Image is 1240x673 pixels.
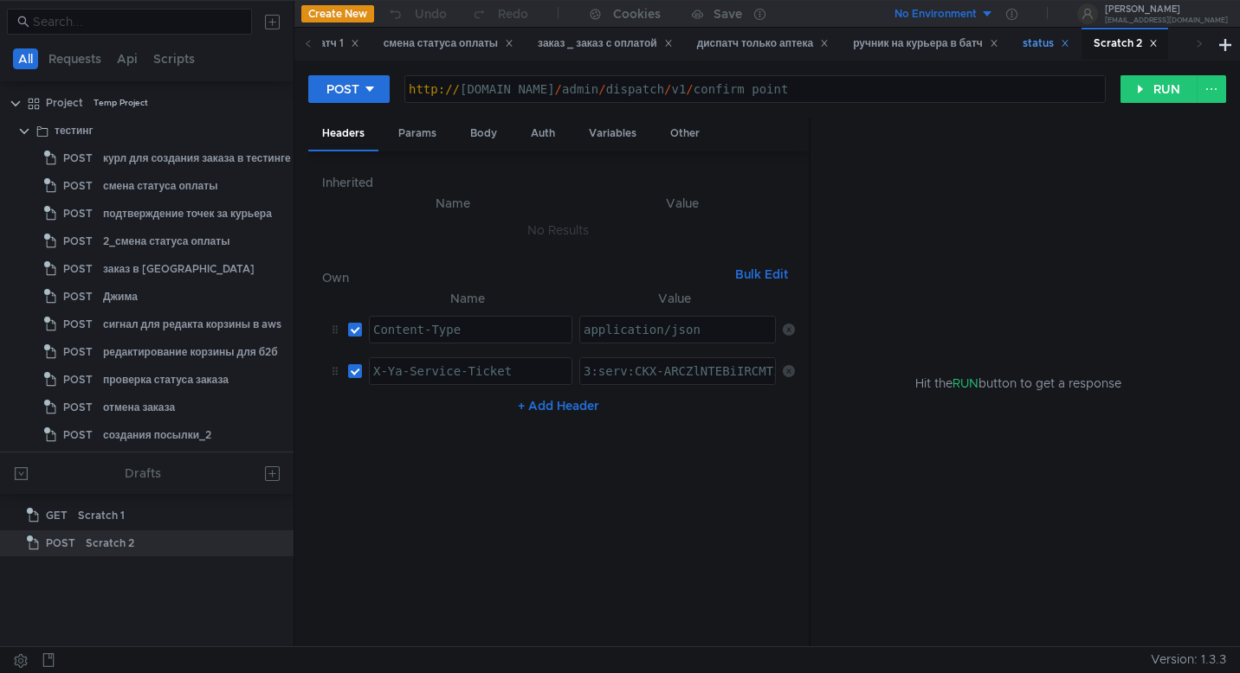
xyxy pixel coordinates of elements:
[63,422,93,448] span: POST
[570,193,795,214] th: Value
[384,118,450,150] div: Params
[953,375,978,391] span: RUN
[63,201,93,227] span: POST
[853,35,998,53] div: ручник на курьера в батч
[498,3,528,24] div: Redo
[33,12,242,31] input: Search...
[527,222,589,238] nz-embed-empty: No Results
[1105,17,1228,23] div: [EMAIL_ADDRESS][DOMAIN_NAME]
[103,311,281,337] div: сигнал для редакта корзины в aws
[78,503,125,529] div: Scratch 1
[103,450,178,476] div: перенос слота
[103,145,415,171] div: курл для создания заказа в тестинге ([GEOGRAPHIC_DATA])
[575,118,650,150] div: Variables
[112,48,143,69] button: Api
[103,422,211,448] div: создания посылки_2
[63,145,93,171] span: POST
[13,48,38,69] button: All
[572,288,776,309] th: Value
[517,118,569,150] div: Auth
[322,267,728,288] h6: Own
[103,367,229,393] div: проверка статуса заказа
[63,394,93,420] span: POST
[63,311,93,337] span: POST
[63,367,93,393] span: POST
[103,201,272,227] div: подтверждение точек за курьера
[697,35,830,53] div: диспатч только аптека
[43,48,107,69] button: Requests
[511,395,606,416] button: + Add Header
[46,503,68,529] span: GET
[301,5,374,22] button: Create New
[103,173,217,199] div: смена статуса оплаты
[103,284,138,310] div: Джима
[362,288,572,309] th: Name
[63,339,93,365] span: POST
[46,90,83,116] div: Project
[714,8,742,20] div: Save
[63,173,93,199] span: POST
[456,118,511,150] div: Body
[55,118,94,144] div: тестинг
[326,80,359,99] div: POST
[1105,5,1228,14] div: [PERSON_NAME]
[336,193,570,214] th: Name
[103,256,255,282] div: заказ в [GEOGRAPHIC_DATA]
[656,118,714,150] div: Other
[63,256,93,282] span: POST
[103,394,175,420] div: отмена заказа
[384,35,513,53] div: смена статуса оплаты
[1121,75,1198,103] button: RUN
[308,75,390,103] button: POST
[86,530,134,556] div: Scratch 2
[308,118,378,151] div: Headers
[125,463,161,484] div: Drafts
[63,228,93,254] span: POST
[103,228,229,254] div: 2_смена статуса оплаты
[728,264,795,285] button: Bulk Edit
[415,3,447,24] div: Undo
[613,3,661,24] div: Cookies
[894,6,977,22] div: No Environment
[46,530,75,556] span: POST
[459,1,540,27] button: Redo
[374,1,459,27] button: Undo
[322,172,795,193] h6: Inherited
[63,284,93,310] span: POST
[915,374,1121,393] span: Hit the button to get a response
[538,35,673,53] div: заказ _ заказ с оплатой
[103,339,278,365] div: редактирование корзины для б2б
[1023,35,1069,53] div: status
[94,90,148,116] div: Temp Project
[63,450,93,476] span: POST
[1151,647,1226,672] span: Version: 1.3.3
[1094,35,1158,53] div: Scratch 2
[148,48,200,69] button: Scripts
